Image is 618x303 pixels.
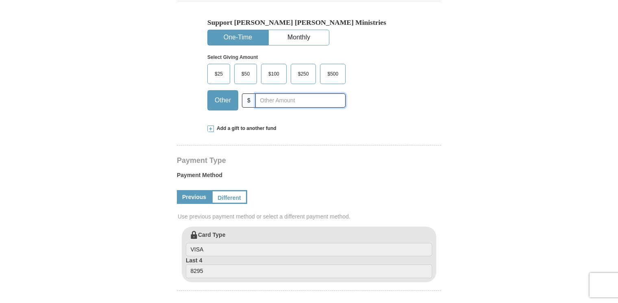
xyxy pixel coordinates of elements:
[264,68,283,80] span: $100
[237,68,254,80] span: $50
[211,68,227,80] span: $25
[186,243,432,257] input: Card Type
[294,68,313,80] span: $250
[242,93,256,108] span: $
[323,68,342,80] span: $500
[186,231,432,257] label: Card Type
[177,190,211,204] a: Previous
[211,94,235,106] span: Other
[207,54,258,60] strong: Select Giving Amount
[208,30,268,45] button: One-Time
[214,125,276,132] span: Add a gift to another fund
[177,171,441,183] label: Payment Method
[177,157,441,164] h4: Payment Type
[178,212,442,221] span: Use previous payment method or select a different payment method.
[186,264,432,278] input: Last 4
[186,256,432,278] label: Last 4
[211,190,247,204] a: Different
[269,30,329,45] button: Monthly
[255,93,346,108] input: Other Amount
[207,18,411,27] h5: Support [PERSON_NAME] [PERSON_NAME] Ministries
